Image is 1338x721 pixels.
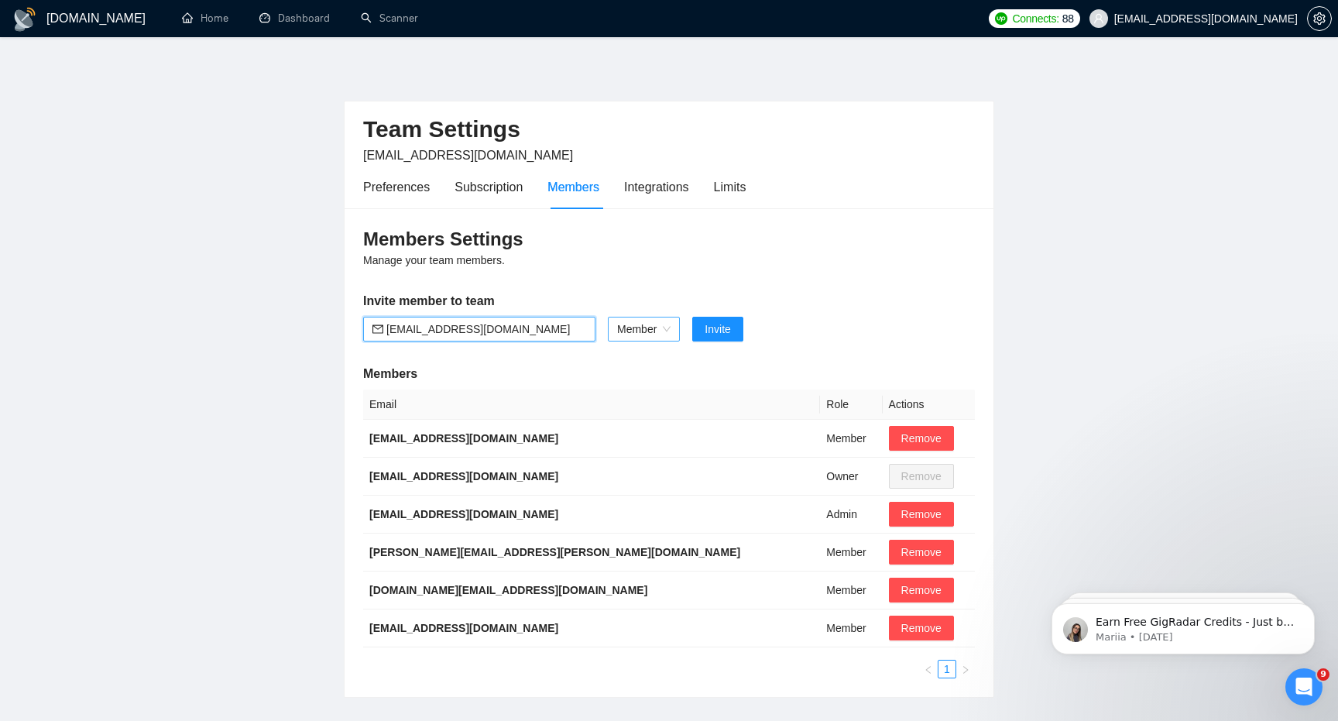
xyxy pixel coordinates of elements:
[938,661,955,678] a: 1
[617,318,671,341] span: Member
[1028,571,1338,679] iframe: Intercom notifications message
[995,12,1007,25] img: upwork-logo.png
[820,458,882,496] td: Owner
[901,506,942,523] span: Remove
[889,426,954,451] button: Remove
[889,616,954,640] button: Remove
[901,582,942,599] span: Remove
[889,502,954,527] button: Remove
[361,12,418,25] a: searchScanner
[1012,10,1058,27] span: Connects:
[259,12,330,25] a: dashboardDashboard
[883,390,975,420] th: Actions
[369,470,558,482] b: [EMAIL_ADDRESS][DOMAIN_NAME]
[919,660,938,678] li: Previous Page
[956,660,975,678] button: right
[372,324,383,335] span: mail
[624,177,689,197] div: Integrations
[1308,12,1331,25] span: setting
[889,578,954,603] button: Remove
[901,544,942,561] span: Remove
[386,321,586,338] input: Email address
[820,496,882,534] td: Admin
[820,534,882,572] td: Member
[924,665,933,675] span: left
[1307,6,1332,31] button: setting
[938,660,956,678] li: 1
[901,430,942,447] span: Remove
[363,292,975,311] h5: Invite member to team
[820,572,882,609] td: Member
[705,321,730,338] span: Invite
[363,254,505,266] span: Manage your team members.
[363,390,820,420] th: Email
[363,227,975,252] h3: Members Settings
[919,660,938,678] button: left
[455,177,523,197] div: Subscription
[820,609,882,647] td: Member
[1093,13,1104,24] span: user
[889,540,954,565] button: Remove
[369,584,647,596] b: [DOMAIN_NAME][EMAIL_ADDRESS][DOMAIN_NAME]
[363,149,573,162] span: [EMAIL_ADDRESS][DOMAIN_NAME]
[363,114,975,146] h2: Team Settings
[961,665,970,675] span: right
[692,317,743,342] button: Invite
[820,420,882,458] td: Member
[182,12,228,25] a: homeHome
[956,660,975,678] li: Next Page
[714,177,746,197] div: Limits
[363,177,430,197] div: Preferences
[901,620,942,637] span: Remove
[547,177,599,197] div: Members
[12,7,37,32] img: logo
[820,390,882,420] th: Role
[369,622,558,634] b: [EMAIL_ADDRESS][DOMAIN_NAME]
[369,546,740,558] b: [PERSON_NAME][EMAIL_ADDRESS][PERSON_NAME][DOMAIN_NAME]
[1062,10,1074,27] span: 88
[1307,12,1332,25] a: setting
[363,365,975,383] h5: Members
[1285,668,1323,706] iframe: Intercom live chat
[369,432,558,445] b: [EMAIL_ADDRESS][DOMAIN_NAME]
[369,508,558,520] b: [EMAIL_ADDRESS][DOMAIN_NAME]
[1317,668,1329,681] span: 9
